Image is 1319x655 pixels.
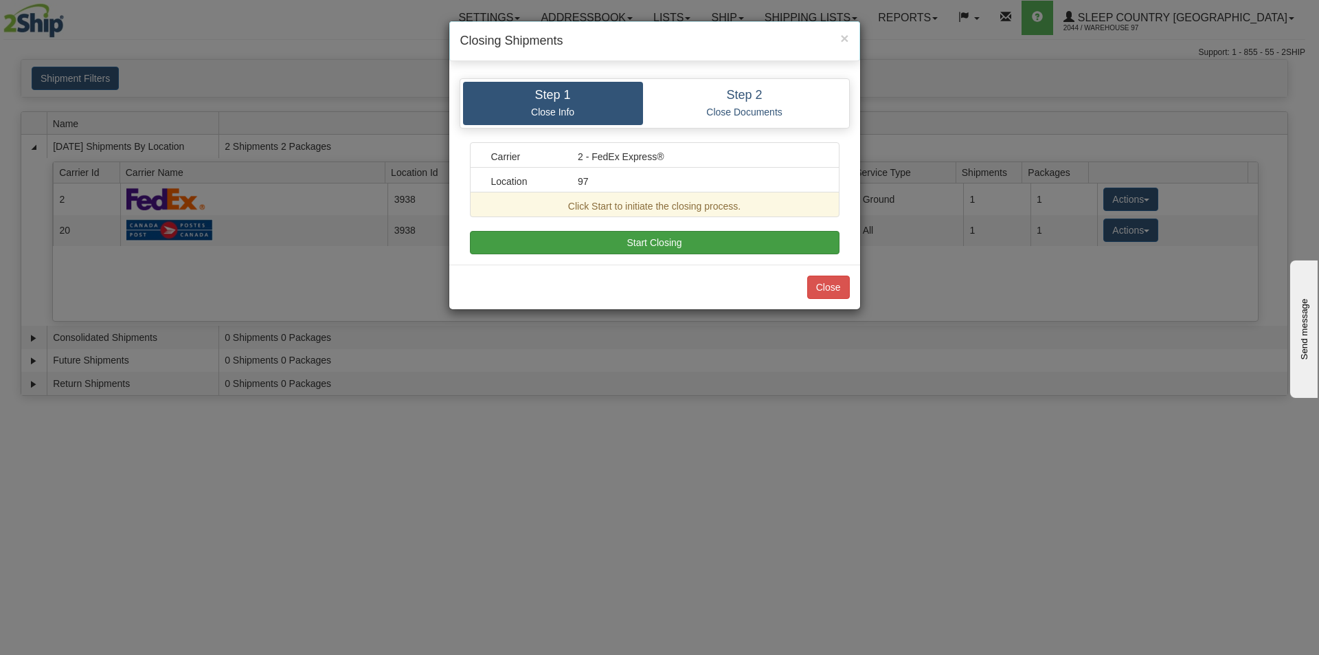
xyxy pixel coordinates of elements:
[481,150,568,164] div: Carrier
[473,106,633,118] p: Close Info
[653,89,836,102] h4: Step 2
[460,32,849,50] h4: Closing Shipments
[840,30,848,46] span: ×
[10,12,127,22] div: Send message
[653,106,836,118] p: Close Documents
[1287,257,1318,397] iframe: chat widget
[643,82,846,125] a: Step 2 Close Documents
[473,89,633,102] h4: Step 1
[481,175,568,188] div: Location
[840,31,848,45] button: Close
[567,175,828,188] div: 97
[463,82,643,125] a: Step 1 Close Info
[567,150,828,164] div: 2 - FedEx Express®
[807,276,850,299] button: Close
[470,231,839,254] button: Start Closing
[481,199,828,213] div: Click Start to initiate the closing process.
